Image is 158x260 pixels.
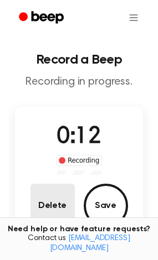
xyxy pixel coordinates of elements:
[9,53,149,66] h1: Record a Beep
[84,184,128,228] button: Save Audio Record
[9,75,149,89] p: Recording in progress.
[7,234,151,253] span: Contact us
[50,235,130,252] a: [EMAIL_ADDRESS][DOMAIN_NAME]
[30,184,75,228] button: Delete Audio Record
[56,155,102,166] div: Recording
[11,7,74,29] a: Beep
[57,126,101,149] span: 0:12
[120,4,147,31] button: Open menu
